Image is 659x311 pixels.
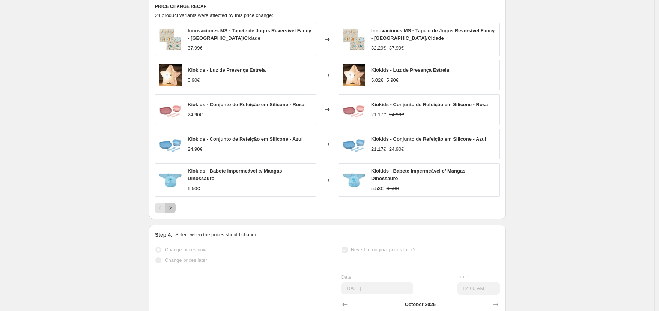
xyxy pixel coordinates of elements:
p: Select when the prices should change [175,231,257,239]
img: LEAO_80x.jpg [343,28,365,51]
button: Next [165,203,176,213]
span: Kiokids - Luz de Presença Estrela [188,67,266,73]
button: Show previous month, September 2025 [340,299,350,310]
div: 24.90€ [188,146,203,153]
span: Innovaciones MS - Tapete de Jogos Reversível Fancy - [GEOGRAPHIC_DATA]/Cidade [188,28,311,41]
span: Change prices now [165,247,206,252]
img: 3505_80x.jpg [159,133,182,155]
div: 5.90€ [188,77,200,84]
span: Kiokids - Conjunto de Refeição em Silicone - Azul [371,136,486,142]
div: 5.02€ [371,77,384,84]
nav: Pagination [155,203,176,213]
div: 5.53€ [371,185,384,192]
img: 3459_80x.jpg [159,98,182,121]
h2: Step 4. [155,231,172,239]
input: 12:00 [457,282,500,295]
img: 3603_80x.jpg [343,169,365,191]
img: 3459_80x.jpg [343,98,365,121]
span: 24 product variants were affected by this price change: [155,12,273,18]
strike: 37.99€ [389,44,404,52]
button: Show next month, November 2025 [490,299,501,310]
span: Kiokids - Conjunto de Refeição em Silicone - Azul [188,136,303,142]
img: LEAO_80x.jpg [159,28,182,51]
strike: 6.50€ [387,185,399,192]
span: Innovaciones MS - Tapete de Jogos Reversível Fancy - [GEOGRAPHIC_DATA]/Cidade [371,28,495,41]
div: 32.29€ [371,44,386,52]
img: 3084c1_80x.jpg [159,64,182,86]
span: Kiokids - Babete Impermeável c/ Mangas - Dinossauro [188,168,285,181]
span: Kiokids - Conjunto de Refeição em Silicone - Rosa [371,102,488,107]
img: 3505_80x.jpg [343,133,365,155]
div: 6.50€ [188,185,200,192]
div: 37.99€ [188,44,203,52]
span: Kiokids - Conjunto de Refeição em Silicone - Rosa [188,102,304,107]
div: 24.90€ [188,111,203,119]
strike: 24.90€ [389,146,404,153]
span: Kiokids - Babete Impermeável c/ Mangas - Dinossauro [371,168,468,181]
span: Revert to original prices later? [351,247,416,252]
span: Time [457,274,468,279]
input: 10/2/2025 [341,282,413,294]
strike: 5.90€ [387,77,399,84]
img: 3084c1_80x.jpg [343,64,365,86]
span: Kiokids - Luz de Presença Estrela [371,67,449,73]
img: 3603_80x.jpg [159,169,182,191]
strike: 24.90€ [389,111,404,119]
div: 21.17€ [371,146,386,153]
span: Date [341,274,351,280]
h6: PRICE CHANGE RECAP [155,3,500,9]
span: Change prices later [165,257,207,263]
div: 21.17€ [371,111,386,119]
